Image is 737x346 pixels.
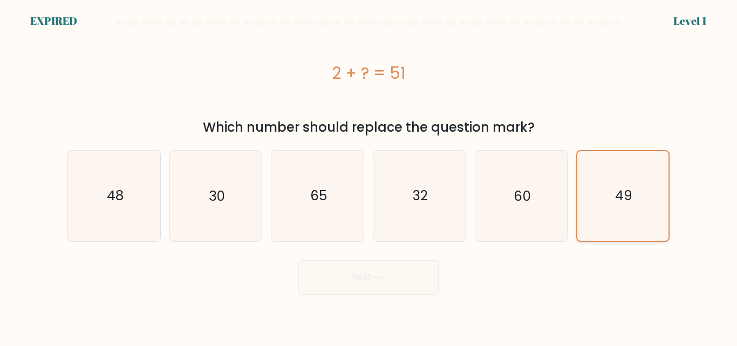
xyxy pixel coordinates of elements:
div: Level 1 [673,13,707,29]
div: 2 + ? = 51 [67,61,670,85]
text: 49 [615,186,632,205]
text: 65 [310,186,327,205]
div: Which number should replace the question mark? [74,118,663,137]
text: 30 [209,186,225,205]
div: EXPIRED [30,13,77,29]
text: 60 [514,186,531,205]
text: 48 [106,186,123,205]
text: 32 [413,186,428,205]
